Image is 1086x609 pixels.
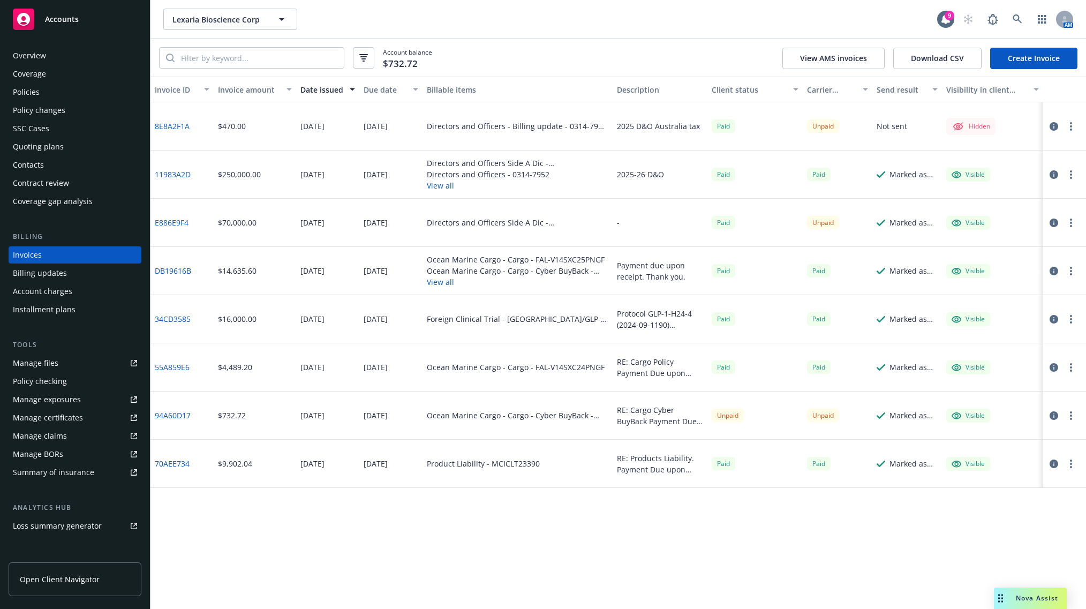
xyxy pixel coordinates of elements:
[617,169,664,180] div: 2025-26 D&O
[807,168,831,181] div: Paid
[383,57,418,71] span: $732.72
[364,265,388,276] div: [DATE]
[889,217,938,228] div: Marked as sent
[889,410,938,421] div: Marked as sent
[9,517,141,535] a: Loss summary generator
[807,360,831,374] div: Paid
[9,156,141,174] a: Contacts
[893,48,982,69] button: Download CSV
[300,313,325,325] div: [DATE]
[364,121,388,132] div: [DATE]
[807,457,831,470] span: Paid
[889,362,938,373] div: Marked as sent
[172,14,265,25] span: Lexaria Bioscience Corp
[952,170,985,179] div: Visible
[982,9,1004,30] a: Report a Bug
[427,254,608,265] div: Ocean Marine Cargo - Cargo - FAL-V14SXC25PNGF
[945,11,954,20] div: 9
[300,169,325,180] div: [DATE]
[155,313,191,325] a: 34CD3585
[13,355,58,372] div: Manage files
[13,427,67,445] div: Manage claims
[9,301,141,318] a: Installment plans
[150,77,214,102] button: Invoice ID
[712,84,786,95] div: Client status
[427,265,608,276] div: Ocean Marine Cargo - Cargo - Cyber BuyBack - CPB-FAL-V14SXC25PNGF
[712,216,735,229] div: Paid
[155,458,190,469] a: 70AEE734
[300,458,325,469] div: [DATE]
[807,216,839,229] div: Unpaid
[218,217,257,228] div: $70,000.00
[707,77,802,102] button: Client status
[807,409,839,422] div: Unpaid
[712,168,735,181] div: Paid
[9,355,141,372] a: Manage files
[300,217,325,228] div: [DATE]
[617,217,620,228] div: -
[617,453,703,475] div: RE: Products Liability. Payment Due upon Receipt.
[364,410,388,421] div: [DATE]
[712,312,735,326] span: Paid
[13,464,94,481] div: Summary of insurance
[952,314,985,324] div: Visible
[383,48,432,68] span: Account balance
[9,246,141,264] a: Invoices
[9,193,141,210] a: Coverage gap analysis
[617,404,703,427] div: RE: Cargo Cyber BuyBack Payment Due upon receipt. Thank you.
[155,84,198,95] div: Invoice ID
[9,231,141,242] div: Billing
[13,373,67,390] div: Policy checking
[218,84,280,95] div: Invoice amount
[9,409,141,426] a: Manage certificates
[9,138,141,155] a: Quoting plans
[952,459,985,469] div: Visible
[13,102,65,119] div: Policy changes
[13,193,93,210] div: Coverage gap analysis
[427,410,608,421] div: Ocean Marine Cargo - Cargo - Cyber BuyBack - CPB-FAL-V14SXC24PNGF
[300,265,325,276] div: [DATE]
[9,175,141,192] a: Contract review
[889,169,938,180] div: Marked as sent
[427,169,608,180] div: Directors and Officers - 0314-7952
[9,502,141,513] div: Analytics hub
[218,169,261,180] div: $250,000.00
[364,169,388,180] div: [DATE]
[364,313,388,325] div: [DATE]
[9,283,141,300] a: Account charges
[1007,9,1028,30] a: Search
[1016,593,1058,603] span: Nova Assist
[889,265,938,276] div: Marked as sent
[214,77,296,102] button: Invoice amount
[13,138,64,155] div: Quoting plans
[13,283,72,300] div: Account charges
[218,313,257,325] div: $16,000.00
[359,77,423,102] button: Due date
[712,119,735,133] div: Paid
[712,457,735,470] div: Paid
[807,119,839,133] div: Unpaid
[13,47,46,64] div: Overview
[13,175,69,192] div: Contract review
[427,458,540,469] div: Product Liability - MCICLT23390
[952,363,985,372] div: Visible
[807,84,856,95] div: Carrier status
[712,409,744,422] div: Unpaid
[427,217,608,228] div: Directors and Officers Side A Dic - CDO30082782200
[20,574,100,585] span: Open Client Navigator
[782,48,885,69] button: View AMS invoices
[364,84,406,95] div: Due date
[13,246,42,264] div: Invoices
[617,84,703,95] div: Description
[9,4,141,34] a: Accounts
[952,411,985,420] div: Visible
[13,301,76,318] div: Installment plans
[427,157,608,169] div: Directors and Officers Side A Dic - CDO30082782201
[952,120,990,133] div: Hidden
[300,84,343,95] div: Date issued
[218,362,252,373] div: $4,489.20
[990,48,1077,69] a: Create Invoice
[163,9,297,30] button: Lexaria Bioscience Corp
